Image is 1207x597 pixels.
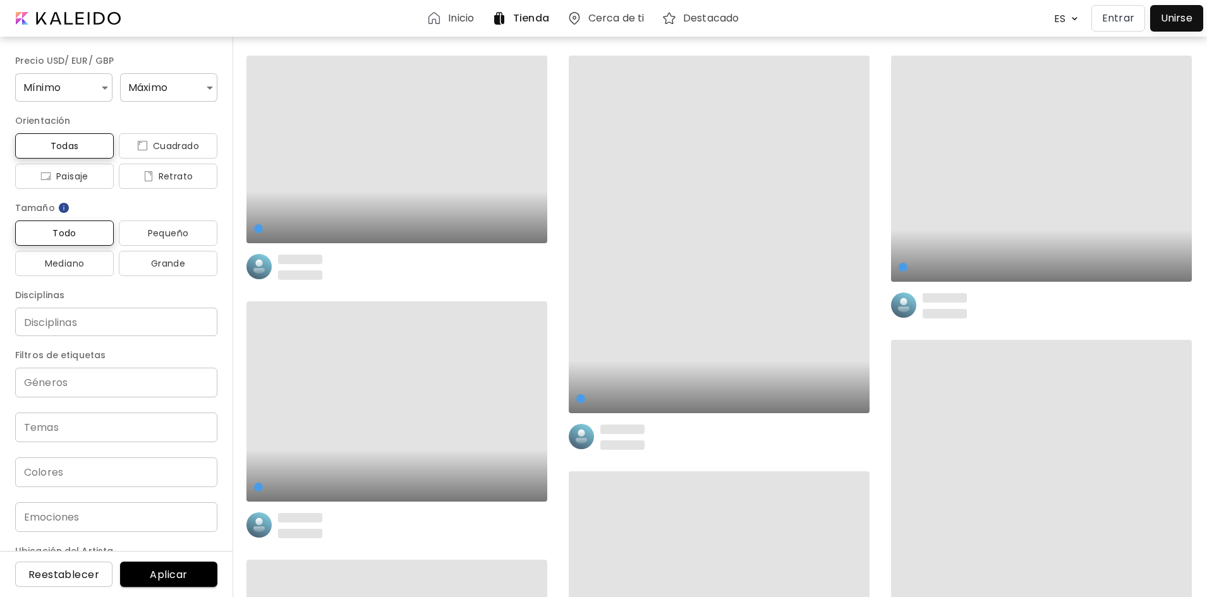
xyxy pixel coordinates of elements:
[129,169,207,184] span: Retrato
[25,568,102,581] span: Reestablecer
[120,73,217,102] div: Máximo
[1048,8,1068,30] div: ES
[15,251,114,276] button: Mediano
[119,251,217,276] button: Grande
[40,171,51,181] img: icon
[1150,5,1203,32] a: Unirse
[15,133,114,159] button: Todas
[129,226,207,241] span: Pequeño
[1068,13,1081,25] img: arrow down
[130,568,207,581] span: Aplicar
[15,200,217,215] h6: Tamaño
[15,113,217,128] h6: Orientación
[1091,5,1150,32] a: Entrar
[683,13,739,23] h6: Destacado
[129,256,207,271] span: Grande
[513,13,549,23] h6: Tienda
[567,11,649,26] a: Cerca de ti
[25,256,104,271] span: Mediano
[15,220,114,246] button: Todo
[15,347,217,363] h6: Filtros de etiquetas
[119,133,217,159] button: iconCuadrado
[15,562,112,587] button: Reestablecer
[1102,11,1134,26] p: Entrar
[25,169,104,184] span: Paisaje
[492,11,554,26] a: Tienda
[129,138,207,154] span: Cuadrado
[15,164,114,189] button: iconPaisaje
[143,171,154,181] img: icon
[1091,5,1145,32] button: Entrar
[25,138,104,154] span: Todas
[119,164,217,189] button: iconRetrato
[137,141,148,151] img: icon
[58,202,70,214] img: info
[15,543,217,558] h6: Ubicación del Artista
[662,11,744,26] a: Destacado
[119,220,217,246] button: Pequeño
[15,53,217,68] h6: Precio USD/ EUR/ GBP
[120,562,217,587] button: Aplicar
[25,226,104,241] span: Todo
[588,13,644,23] h6: Cerca de ti
[15,287,217,303] h6: Disciplinas
[15,73,112,102] div: Mínimo
[448,13,474,23] h6: Inicio
[427,11,479,26] a: Inicio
